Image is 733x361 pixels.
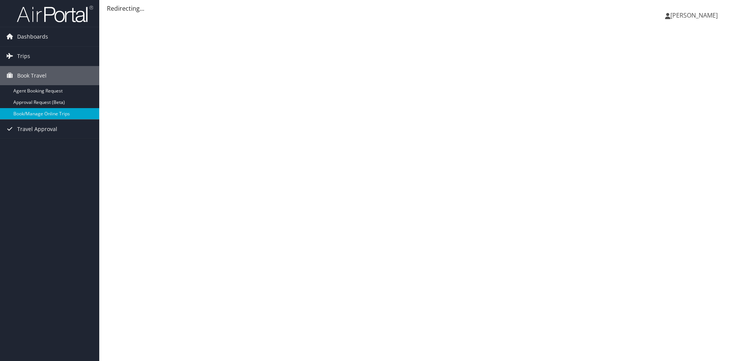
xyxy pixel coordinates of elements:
[17,120,57,139] span: Travel Approval
[17,5,93,23] img: airportal-logo.png
[670,11,718,19] span: [PERSON_NAME]
[17,47,30,66] span: Trips
[665,4,725,27] a: [PERSON_NAME]
[107,4,725,13] div: Redirecting...
[17,66,47,85] span: Book Travel
[17,27,48,46] span: Dashboards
